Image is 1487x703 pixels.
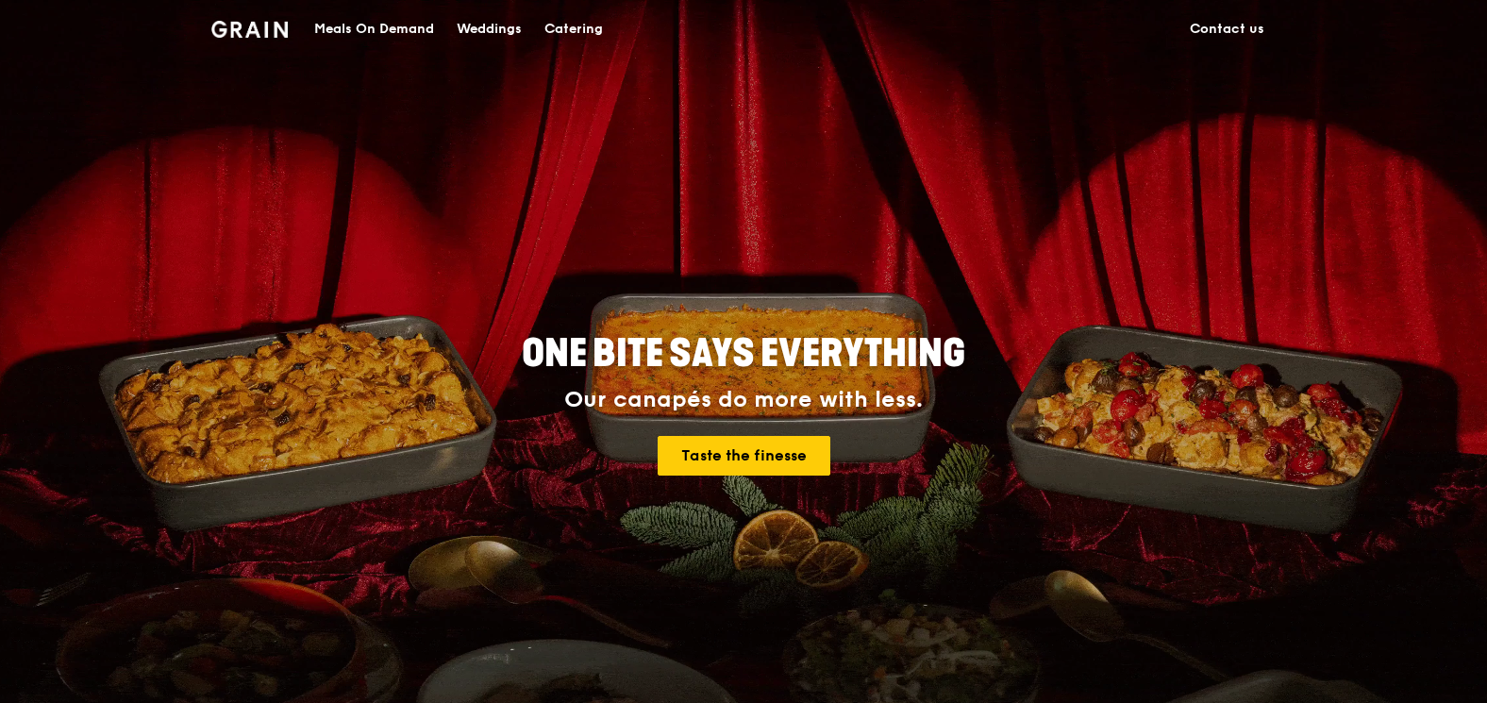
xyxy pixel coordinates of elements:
div: Catering [544,1,603,58]
span: ONE BITE SAYS EVERYTHING [522,331,965,377]
div: Our canapés do more with less. [404,387,1083,413]
a: Weddings [445,1,533,58]
div: Meals On Demand [314,1,434,58]
img: Grain [211,21,288,38]
div: Weddings [457,1,522,58]
a: Catering [533,1,614,58]
a: Taste the finesse [658,436,830,476]
a: Contact us [1178,1,1276,58]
